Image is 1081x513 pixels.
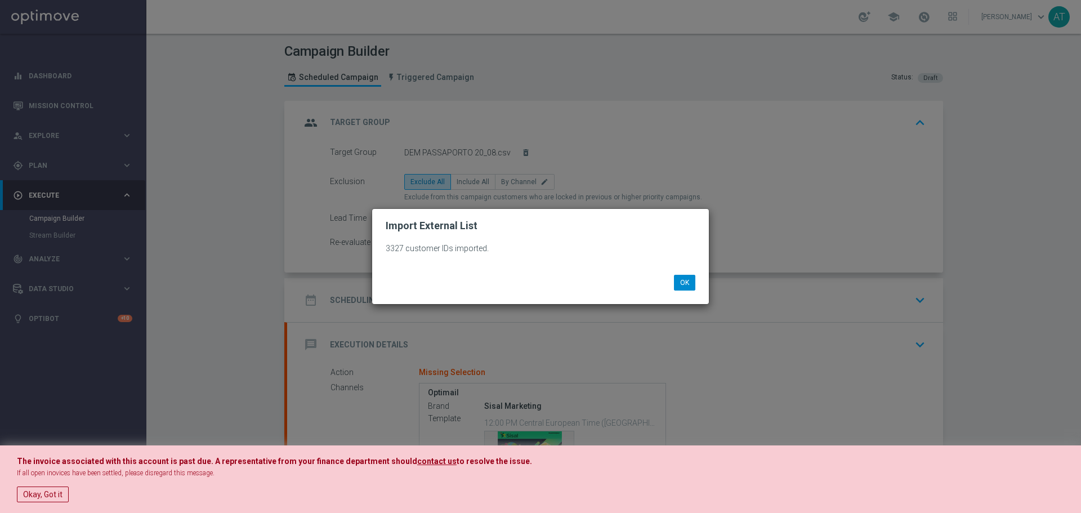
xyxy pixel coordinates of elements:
h2: Import External List [386,220,477,231]
button: Okay, Got it [17,487,69,502]
a: contact us [417,457,457,466]
p: If all open inovices have been settled, please disregard this message. [17,469,1064,478]
p: 3327 customer IDs imported. [386,243,695,264]
button: OK [674,275,695,291]
span: to resolve the issue. [457,457,532,466]
span: The invoice associated with this account is past due. A representative from your finance departme... [17,457,417,466]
